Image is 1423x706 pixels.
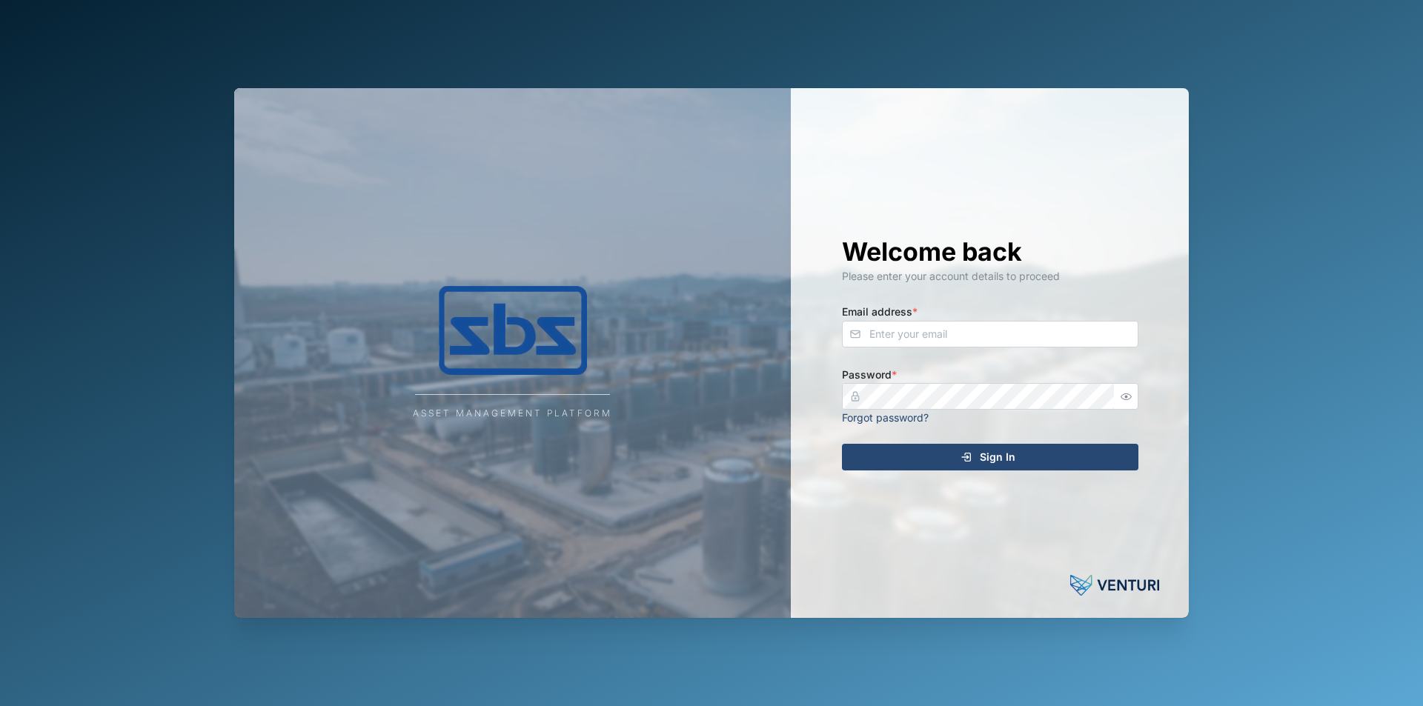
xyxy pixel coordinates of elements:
[842,444,1138,470] button: Sign In
[413,407,612,421] div: Asset Management Platform
[842,321,1138,347] input: Enter your email
[842,304,918,320] label: Email address
[842,367,897,383] label: Password
[842,236,1138,268] h1: Welcome back
[1070,570,1159,600] img: Powered by: Venturi
[365,286,661,375] img: Company Logo
[842,411,929,424] a: Forgot password?
[842,268,1138,284] div: Please enter your account details to proceed
[980,444,1015,470] span: Sign In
